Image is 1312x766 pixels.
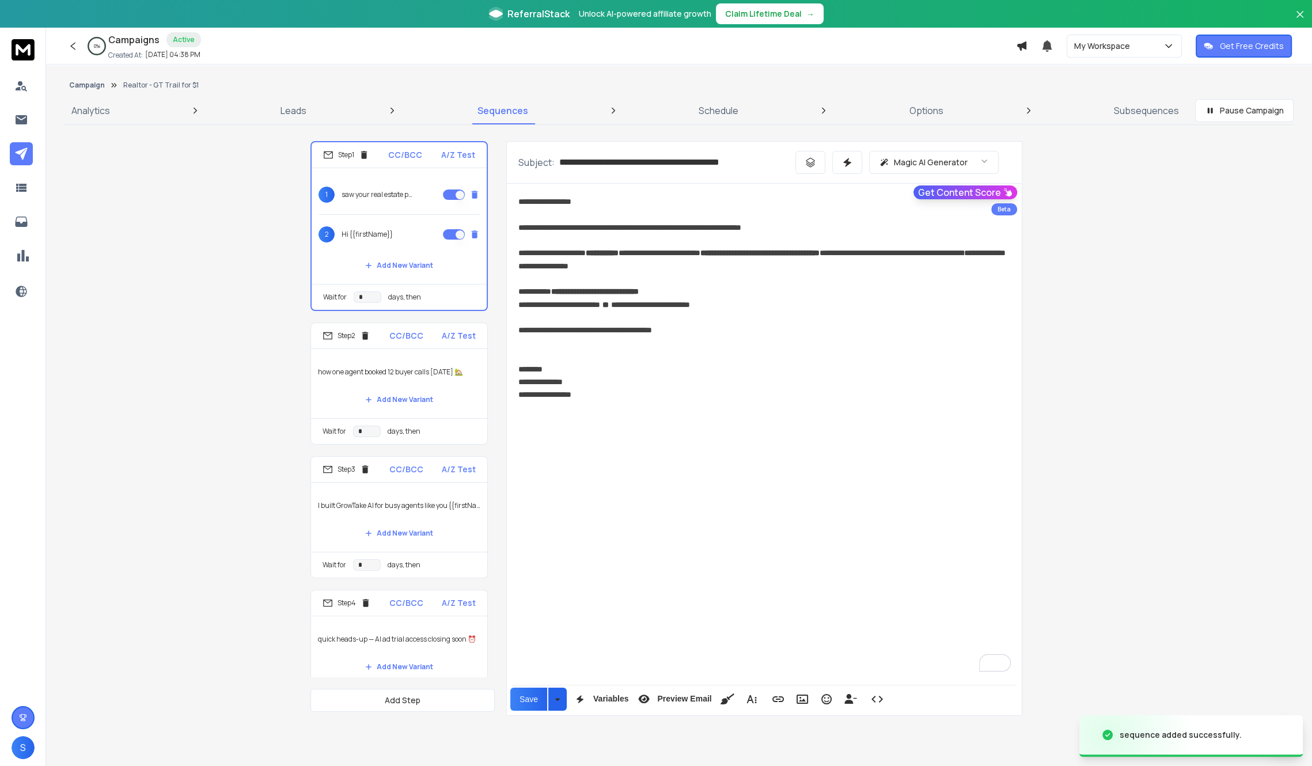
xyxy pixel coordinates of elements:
[108,51,143,60] p: Created At:
[280,104,306,117] p: Leads
[12,736,35,759] button: S
[323,598,371,608] div: Step 4
[991,203,1017,215] div: Beta
[569,688,631,711] button: Variables
[389,330,423,342] p: CC/BCC
[510,688,547,711] button: Save
[477,104,528,117] p: Sequences
[318,623,480,655] p: quick heads-up — AI ad trial access closing soon ⏰
[323,464,370,475] div: Step 3
[716,688,738,711] button: Clean HTML
[323,150,369,160] div: Step 1
[356,254,442,277] button: Add New Variant
[471,97,535,124] a: Sequences
[323,427,346,436] p: Wait for
[108,33,160,47] h1: Campaigns
[579,8,711,20] p: Unlock AI-powered affiliate growth
[507,184,1022,682] div: To enrich screen reader interactions, please activate Accessibility in Grammarly extension settings
[716,3,824,24] button: Claim Lifetime Deal→
[441,149,475,161] p: A/Z Test
[318,356,480,388] p: how one agent booked 12 buyer calls [DATE] 🏡
[388,293,421,302] p: days, then
[518,156,555,169] p: Subject:
[894,157,968,168] p: Magic AI Generator
[318,187,335,203] span: 1
[633,688,714,711] button: Preview Email
[323,331,370,341] div: Step 2
[65,97,117,124] a: Analytics
[655,694,714,704] span: Preview Email
[791,688,813,711] button: Insert Image (⌘P)
[356,522,442,545] button: Add New Variant
[913,185,1017,199] button: Get Content Score
[909,104,943,117] p: Options
[806,8,814,20] span: →
[356,388,442,411] button: Add New Variant
[145,50,200,59] p: [DATE] 04:38 PM
[767,688,789,711] button: Insert Link (⌘K)
[869,151,999,174] button: Magic AI Generator
[1107,97,1186,124] a: Subsequences
[342,230,393,239] p: Hi {{firstName}}
[318,490,480,522] p: I built GrowTake AI for busy agents like you {{firstName}} 🧠
[1120,729,1242,741] div: sequence added successfully.
[442,597,476,609] p: A/Z Test
[389,597,423,609] p: CC/BCC
[123,81,199,90] p: Realtor - GT Trail for $1
[816,688,837,711] button: Emoticons
[692,97,745,124] a: Schedule
[342,190,415,199] p: saw your real estate page — this might help 👇
[356,655,442,678] button: Add New Variant
[274,97,313,124] a: Leads
[310,456,488,578] li: Step3CC/BCCA/Z TestI built GrowTake AI for busy agents like you {{firstName}} 🧠Add New VariantWai...
[388,149,422,161] p: CC/BCC
[389,464,423,475] p: CC/BCC
[71,104,110,117] p: Analytics
[507,7,570,21] span: ReferralStack
[1196,35,1292,58] button: Get Free Credits
[388,560,420,570] p: days, then
[442,330,476,342] p: A/Z Test
[840,688,862,711] button: Insert Unsubscribe Link
[1074,40,1135,52] p: My Workspace
[1114,104,1179,117] p: Subsequences
[1195,99,1294,122] button: Pause Campaign
[388,427,420,436] p: days, then
[699,104,738,117] p: Schedule
[323,293,347,302] p: Wait for
[310,141,488,311] li: Step1CC/BCCA/Z Test1saw your real estate page — this might help 👇2Hi {{firstName}}Add New Variant...
[903,97,950,124] a: Options
[591,694,631,704] span: Variables
[318,226,335,242] span: 2
[310,590,488,712] li: Step4CC/BCCA/Z Testquick heads-up — AI ad trial access closing soon ⏰Add New VariantWait fordays,...
[69,81,105,90] button: Campaign
[323,560,346,570] p: Wait for
[94,43,100,50] p: 0 %
[310,323,488,445] li: Step2CC/BCCA/Z Testhow one agent booked 12 buyer calls [DATE] 🏡Add New VariantWait fordays, then
[166,32,201,47] div: Active
[310,689,495,712] button: Add Step
[1220,40,1284,52] p: Get Free Credits
[442,464,476,475] p: A/Z Test
[1292,7,1307,35] button: Close banner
